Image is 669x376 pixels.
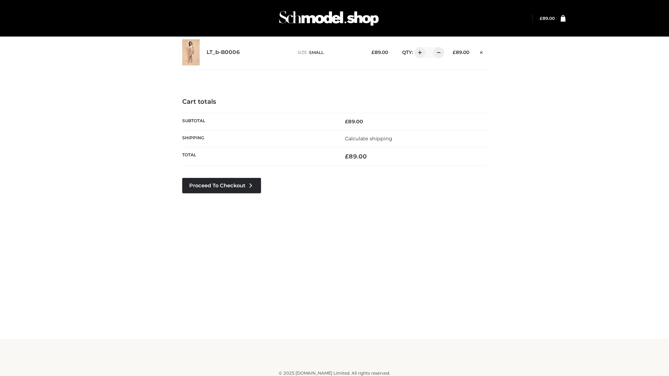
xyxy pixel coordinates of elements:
a: Remove this item [476,47,487,56]
th: Subtotal [182,113,334,130]
span: £ [540,16,543,21]
bdi: 89.00 [453,49,469,55]
bdi: 89.00 [371,49,388,55]
img: Schmodel Admin 964 [277,5,381,32]
a: LT_b-B0006 [207,49,240,56]
h4: Cart totals [182,98,487,106]
th: Shipping [182,130,334,147]
bdi: 89.00 [540,16,555,21]
th: Total [182,147,334,166]
span: £ [345,153,349,160]
span: £ [345,118,348,125]
img: LT_b-B0006 - SMALL [182,39,200,65]
a: £89.00 [540,16,555,21]
bdi: 89.00 [345,153,367,160]
span: £ [453,49,456,55]
a: Calculate shipping [345,135,392,142]
span: £ [371,49,375,55]
div: QTY: [395,47,442,58]
a: Proceed to Checkout [182,178,261,193]
span: SMALL [309,50,324,55]
p: size : [298,49,361,56]
bdi: 89.00 [345,118,363,125]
